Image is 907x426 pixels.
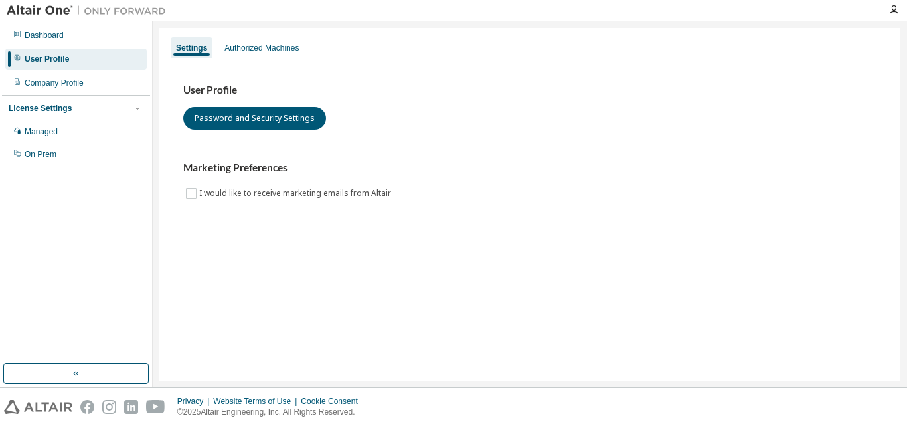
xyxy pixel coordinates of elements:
div: Privacy [177,396,213,407]
img: facebook.svg [80,400,94,414]
img: altair_logo.svg [4,400,72,414]
img: instagram.svg [102,400,116,414]
div: Company Profile [25,78,84,88]
div: Authorized Machines [224,43,299,53]
h3: Marketing Preferences [183,161,876,175]
img: youtube.svg [146,400,165,414]
div: Cookie Consent [301,396,365,407]
div: Website Terms of Use [213,396,301,407]
label: I would like to receive marketing emails from Altair [199,185,394,201]
div: Settings [176,43,207,53]
div: User Profile [25,54,69,64]
img: linkedin.svg [124,400,138,414]
div: Managed [25,126,58,137]
div: On Prem [25,149,56,160]
img: Altair One [7,4,173,17]
button: Password and Security Settings [183,107,326,130]
div: License Settings [9,103,72,114]
h3: User Profile [183,84,876,97]
div: Dashboard [25,30,64,41]
p: © 2025 Altair Engineering, Inc. All Rights Reserved. [177,407,366,418]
